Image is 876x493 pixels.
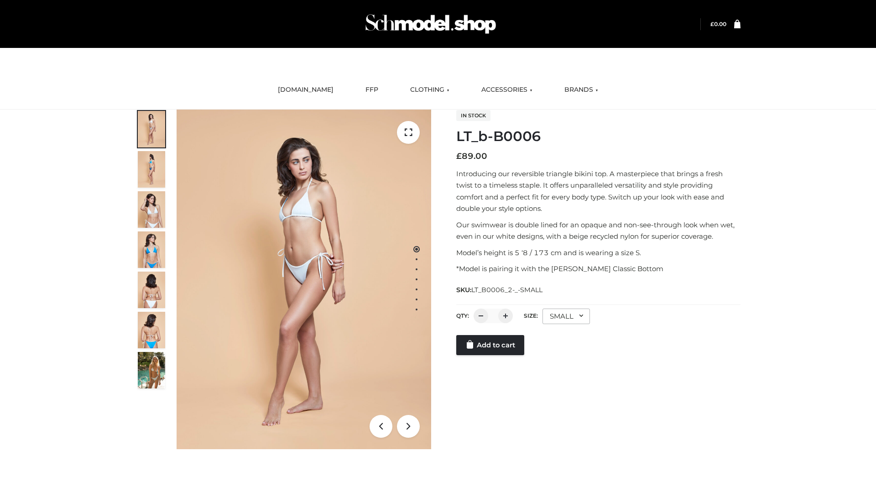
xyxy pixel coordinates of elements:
img: ArielClassicBikiniTop_CloudNine_AzureSky_OW114ECO_3-scaled.jpg [138,191,165,228]
p: Our swimwear is double lined for an opaque and non-see-through look when wet, even in our white d... [456,219,740,242]
span: In stock [456,110,490,121]
span: £ [710,21,714,27]
p: *Model is pairing it with the [PERSON_NAME] Classic Bottom [456,263,740,275]
label: Size: [524,312,538,319]
span: £ [456,151,462,161]
a: ACCESSORIES [474,80,539,100]
span: LT_B0006_2-_-SMALL [471,286,542,294]
img: Schmodel Admin 964 [362,6,499,42]
a: Add to cart [456,335,524,355]
img: ArielClassicBikiniTop_CloudNine_AzureSky_OW114ECO_8-scaled.jpg [138,312,165,348]
img: ArielClassicBikiniTop_CloudNine_AzureSky_OW114ECO_1-scaled.jpg [138,111,165,147]
img: ArielClassicBikiniTop_CloudNine_AzureSky_OW114ECO_2-scaled.jpg [138,151,165,188]
label: QTY: [456,312,469,319]
bdi: 0.00 [710,21,726,27]
bdi: 89.00 [456,151,487,161]
a: FFP [359,80,385,100]
a: CLOTHING [403,80,456,100]
a: [DOMAIN_NAME] [271,80,340,100]
img: ArielClassicBikiniTop_CloudNine_AzureSky_OW114ECO_4-scaled.jpg [138,231,165,268]
img: Arieltop_CloudNine_AzureSky2.jpg [138,352,165,388]
a: £0.00 [710,21,726,27]
a: BRANDS [558,80,605,100]
div: SMALL [542,309,590,324]
img: ArielClassicBikiniTop_CloudNine_AzureSky_OW114ECO_1 [177,110,431,449]
p: Introducing our reversible triangle bikini top. A masterpiece that brings a fresh twist to a time... [456,168,740,215]
img: ArielClassicBikiniTop_CloudNine_AzureSky_OW114ECO_7-scaled.jpg [138,272,165,308]
span: SKU: [456,284,543,295]
h1: LT_b-B0006 [456,128,740,145]
p: Model’s height is 5 ‘8 / 173 cm and is wearing a size S. [456,247,740,259]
